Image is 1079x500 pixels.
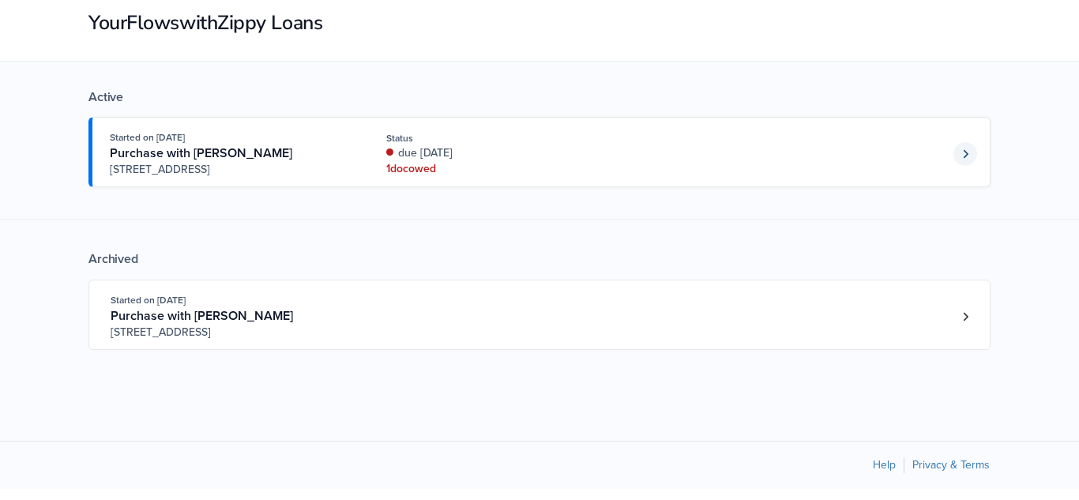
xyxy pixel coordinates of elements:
[110,145,292,161] span: Purchase with [PERSON_NAME]
[386,161,597,177] div: 1 doc owed
[912,458,990,472] a: Privacy & Terms
[88,280,991,350] a: Open loan 3959072
[88,89,991,105] div: Active
[953,142,977,166] a: Loan number 4238648
[88,117,991,187] a: Open loan 4238648
[111,295,186,306] span: Started on [DATE]
[386,131,597,145] div: Status
[111,325,352,340] span: [STREET_ADDRESS]
[88,9,991,36] h1: Your Flows with Zippy Loans
[953,305,977,329] a: Loan number 3959072
[386,145,597,161] div: due [DATE]
[110,162,351,178] span: [STREET_ADDRESS]
[111,308,293,324] span: Purchase with [PERSON_NAME]
[873,458,896,472] a: Help
[110,132,185,143] span: Started on [DATE]
[88,251,991,267] div: Archived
